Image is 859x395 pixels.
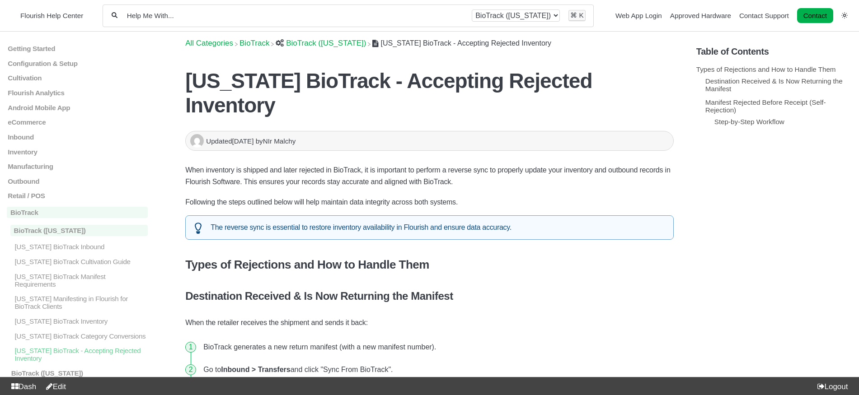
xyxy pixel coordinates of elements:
[7,347,148,362] a: [US_STATE] BioTrack - Accepting Rejected Inventory
[714,118,784,125] a: Step-by-Step Workflow
[7,192,148,200] a: Retail / POS
[7,225,148,236] a: BioTrack ([US_STATE])
[7,272,148,288] a: [US_STATE] BioTrack Manifest Requirements
[380,39,551,47] span: [US_STATE] BioTrack - Accepting Rejected Inventory
[20,12,83,19] span: Flourish Help Center
[797,8,833,23] a: Contact
[7,60,148,67] a: Configuration & Setup
[7,332,148,339] a: [US_STATE] BioTrack Category Conversions
[239,39,269,47] a: BioTrack
[7,89,148,97] a: Flourish Analytics
[11,9,16,22] img: Flourish Help Center Logo
[221,366,290,373] strong: Inbound > Transfers
[185,258,674,272] h3: Types of Rejections and How to Handle Them
[185,290,674,302] h4: Destination Received & Is Now Returning the Manifest
[7,148,148,155] a: Inventory
[696,65,836,73] a: Types of Rejections and How to Handle Them
[705,98,826,114] a: Manifest Rejected Before Receipt (Self-Rejection)
[7,133,148,141] a: Inbound
[705,77,843,93] a: Destination Received & Is Now Returning the Manifest
[232,137,254,145] time: [DATE]
[739,12,789,19] a: Contact Support navigation item
[14,332,148,339] p: [US_STATE] BioTrack Category Conversions
[7,258,148,265] a: [US_STATE] BioTrack Cultivation Guide
[185,215,674,240] div: The reverse sync is essential to restore inventory availability in Flourish and ensure data accur...
[795,9,836,22] li: Contact desktop
[10,369,148,377] p: BioTrack ([US_STATE])
[185,69,674,117] h1: [US_STATE] BioTrack - Accepting Rejected Inventory
[7,295,148,310] a: [US_STATE] Manifesting in Flourish for BioTrack Clients
[14,317,148,325] p: [US_STATE] BioTrack Inventory
[7,382,36,391] a: Dash
[206,137,255,145] span: Updated
[185,39,233,47] a: Breadcrumb link to All Categories
[7,177,148,185] a: Outbound
[185,196,674,208] p: Following the steps outlined below will help maintain data integrity across both systems.
[200,358,674,381] li: Go to and click "Sync From BioTrack".
[7,163,148,170] a: Manufacturing
[7,74,148,82] a: Cultivation
[570,11,577,19] kbd: ⌘
[185,39,233,48] span: All Categories
[14,258,148,265] p: [US_STATE] BioTrack Cultivation Guide
[7,103,148,111] a: Android Mobile App
[256,137,296,145] span: by
[7,45,148,52] a: Getting Started
[126,11,463,20] input: Help Me With...
[14,295,148,310] p: [US_STATE] Manifesting in Flourish for BioTrack Clients
[7,369,148,377] a: BioTrack ([US_STATE])
[185,164,674,188] p: When inventory is shipped and later rejected in BioTrack, it is important to perform a reverse sy...
[7,243,148,251] a: [US_STATE] BioTrack Inbound
[14,347,148,362] p: [US_STATE] BioTrack - Accepting Rejected Inventory
[615,12,662,19] a: Web App Login navigation item
[7,317,148,325] a: [US_STATE] BioTrack Inventory
[185,317,674,329] p: When the retailer receives the shipment and sends it back:
[190,134,204,148] img: NIr Malchy
[42,382,66,391] a: Edit
[696,46,852,57] h5: Table of Contents
[670,12,731,19] a: Approved Hardware navigation item
[579,11,583,19] kbd: K
[239,39,269,48] span: ​BioTrack
[7,118,148,126] a: eCommerce
[263,137,296,145] span: NIr Malchy
[286,39,366,48] span: ​BioTrack ([US_STATE])
[10,225,148,236] p: BioTrack ([US_STATE])
[841,11,848,19] a: Switch dark mode setting
[7,207,148,218] a: BioTrack
[200,336,674,358] li: BioTrack generates a new return manifest (with a new manifest number).
[14,243,148,251] p: [US_STATE] BioTrack Inbound
[11,9,83,22] a: Flourish Help Center
[276,39,366,47] a: BioTrack (Connecticut)
[14,272,148,288] p: [US_STATE] BioTrack Manifest Requirements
